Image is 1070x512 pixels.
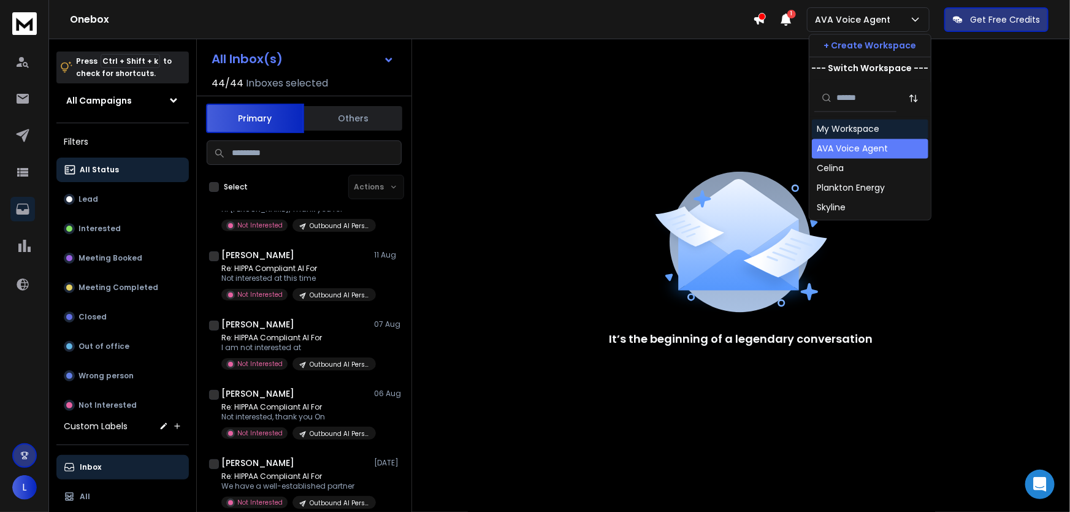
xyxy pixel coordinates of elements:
p: Not Interested [237,359,283,369]
h1: [PERSON_NAME] [221,249,294,261]
button: Lead [56,187,189,212]
button: All Inbox(s) [202,47,404,71]
p: 07 Aug [374,319,402,329]
p: Meeting Booked [78,253,142,263]
p: Press to check for shortcuts. [76,55,172,80]
p: Re: HIPPA Compliant AI For [221,264,369,273]
p: AVA Voice Agent [815,13,895,26]
button: All Status [56,158,189,182]
p: Outbound AI Personalized [310,221,369,231]
p: Outbound AI Personalized [310,499,369,508]
button: Not Interested [56,393,189,418]
p: Not interested, thank you On [221,412,369,422]
button: Interested [56,216,189,241]
button: Meeting Completed [56,275,189,300]
p: I am not interested at [221,343,369,353]
h1: All Inbox(s) [212,53,283,65]
p: Meeting Completed [78,283,158,292]
div: Plankton Energy [817,181,885,194]
button: Others [304,105,402,132]
p: Get Free Credits [970,13,1040,26]
p: Lead [78,194,98,204]
h1: [PERSON_NAME] [221,318,294,331]
h1: Onebox [70,12,753,27]
p: [DATE] [374,458,402,468]
button: L [12,475,37,500]
label: Select [224,182,248,192]
div: Skyline [817,201,846,213]
p: Outbound AI Personalized [310,291,369,300]
button: Wrong person [56,364,189,388]
div: Open Intercom Messenger [1025,470,1055,499]
span: 1 [787,10,796,18]
p: It’s the beginning of a legendary conversation [610,331,873,348]
p: + Create Workspace [824,39,917,52]
p: Re: HIPPAA Compliant AI For [221,402,369,412]
button: All [56,484,189,509]
button: Closed [56,305,189,329]
p: Out of office [78,342,129,351]
p: Re: HIPPAA Compliant AI For [221,333,369,343]
button: + Create Workspace [809,34,931,56]
p: --- Switch Workspace --- [812,62,929,74]
p: All [80,492,90,502]
h3: Inboxes selected [246,76,328,91]
button: Inbox [56,455,189,480]
p: Not Interested [237,221,283,230]
p: All Status [80,165,119,175]
button: Out of office [56,334,189,359]
div: Celina [817,162,844,174]
button: Sort by Sort A-Z [901,86,926,110]
p: Interested [78,224,121,234]
h1: [PERSON_NAME] [221,388,294,400]
p: Closed [78,312,107,322]
p: 06 Aug [374,389,402,399]
p: Outbound AI Personalized [310,429,369,438]
p: Inbox [80,462,101,472]
p: Not Interested [237,498,283,507]
p: Not Interested [237,290,283,299]
span: Ctrl + Shift + k [101,54,160,68]
p: We have a well-established partner [221,481,369,491]
div: AVA Voice Agent [817,142,888,155]
h1: All Campaigns [66,94,132,107]
p: Wrong person [78,371,134,381]
p: Not interested at this time [221,273,369,283]
h1: [PERSON_NAME] [221,457,294,469]
p: 11 Aug [374,250,402,260]
button: All Campaigns [56,88,189,113]
p: Outbound AI Personalized [310,360,369,369]
div: My Workspace [817,123,879,135]
h3: Custom Labels [64,420,128,432]
button: Get Free Credits [944,7,1049,32]
h3: Filters [56,133,189,150]
button: Meeting Booked [56,246,189,270]
img: logo [12,12,37,35]
p: Not Interested [237,429,283,438]
p: Re: HIPPAA Compliant AI For [221,472,369,481]
p: Not Interested [78,400,137,410]
span: 44 / 44 [212,76,243,91]
button: Primary [206,104,304,133]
